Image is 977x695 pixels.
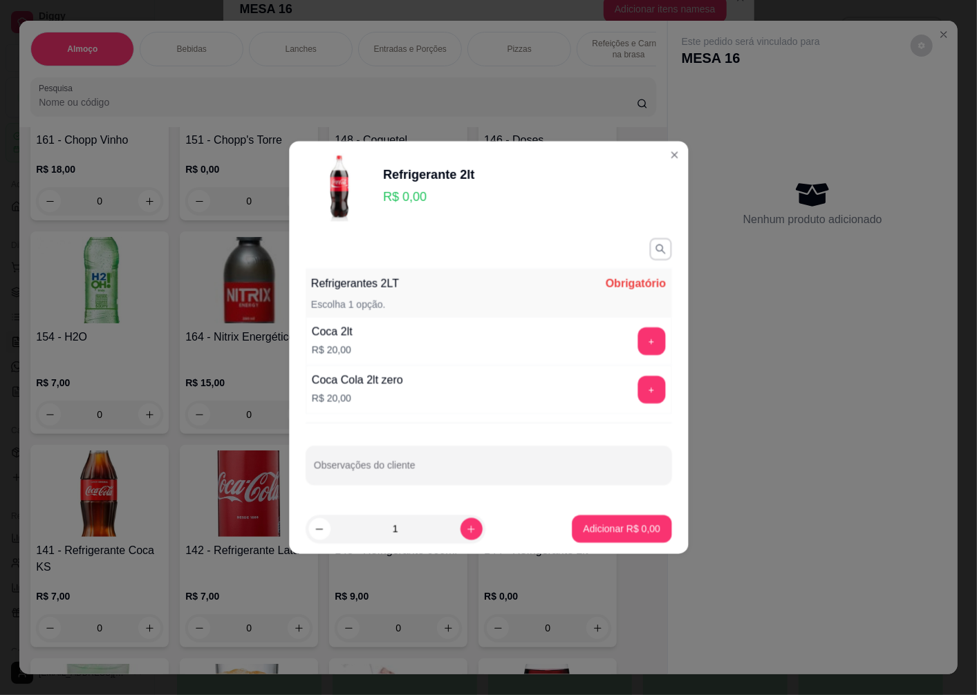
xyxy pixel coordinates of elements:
img: product-image [306,152,375,221]
button: increase-product-quantity [460,518,482,540]
p: Refrigerantes 2LT [311,276,399,292]
div: Refrigerante 2lt [383,164,474,184]
p: Adicionar R$ 0,00 [584,522,661,536]
button: Adicionar R$ 0,00 [572,515,671,543]
p: R$ 0,00 [383,187,474,206]
button: Close [663,144,685,166]
p: Obrigatório [606,276,666,292]
div: Coca 2lt [312,323,353,340]
p: R$ 20,00 [312,343,353,356]
button: decrease-product-quantity [308,518,331,540]
button: add [638,327,665,355]
button: add [638,376,665,403]
p: Escolha 1 opção. [311,298,386,312]
div: Coca Cola 2lt zero [312,372,403,388]
input: Observações do cliente [314,464,663,477]
p: R$ 20,00 [312,391,403,405]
